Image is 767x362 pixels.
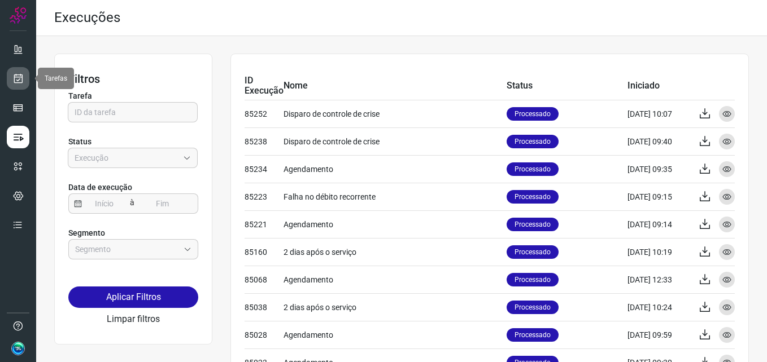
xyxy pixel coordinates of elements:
[245,100,284,127] td: 85252
[75,148,178,167] input: Execução
[627,183,690,210] td: [DATE] 09:15
[284,293,507,321] td: 2 dias após o serviço
[627,266,690,293] td: [DATE] 12:33
[245,155,284,183] td: 85234
[245,321,284,348] td: 85028
[245,183,284,210] td: 85223
[245,72,284,100] td: ID Execução
[284,183,507,210] td: Falha no débito recorrente
[54,10,120,26] h2: Execuções
[75,240,179,259] input: Segmento
[140,194,185,213] input: Fim
[245,293,284,321] td: 85038
[507,301,559,314] p: Processado
[627,293,690,321] td: [DATE] 10:24
[284,210,507,238] td: Agendamento
[127,193,137,213] span: à
[507,162,559,176] p: Processado
[245,238,284,266] td: 85160
[245,266,284,293] td: 85068
[68,90,198,102] p: Tarefa
[245,210,284,238] td: 85221
[11,342,25,355] img: d1faacb7788636816442e007acca7356.jpg
[627,210,690,238] td: [DATE] 09:14
[627,238,690,266] td: [DATE] 10:19
[245,127,284,155] td: 85238
[68,136,198,148] p: Status
[507,273,559,286] p: Processado
[68,72,198,86] h3: Filtros
[627,100,690,127] td: [DATE] 10:07
[284,72,507,100] td: Nome
[82,194,127,213] input: Início
[507,218,559,231] p: Processado
[507,190,559,204] p: Processado
[507,245,559,259] p: Processado
[284,100,507,127] td: Disparo de controle de crise
[507,328,559,342] p: Processado
[627,72,690,100] td: Iniciado
[284,266,507,293] td: Agendamento
[75,103,191,122] input: ID da tarefa
[45,74,67,82] span: Tarefas
[627,127,690,155] td: [DATE] 09:40
[10,7,27,24] img: Logo
[107,312,160,326] button: Limpar filtros
[284,155,507,183] td: Agendamento
[507,135,559,148] p: Processado
[68,182,198,193] p: Data de execução
[507,72,627,100] td: Status
[68,227,198,239] p: Segmento
[284,127,507,155] td: Disparo de controle de crise
[284,321,507,348] td: Agendamento
[627,321,690,348] td: [DATE] 09:59
[284,238,507,266] td: 2 dias após o serviço
[627,155,690,183] td: [DATE] 09:35
[68,286,198,308] button: Aplicar Filtros
[507,107,559,121] p: Processado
